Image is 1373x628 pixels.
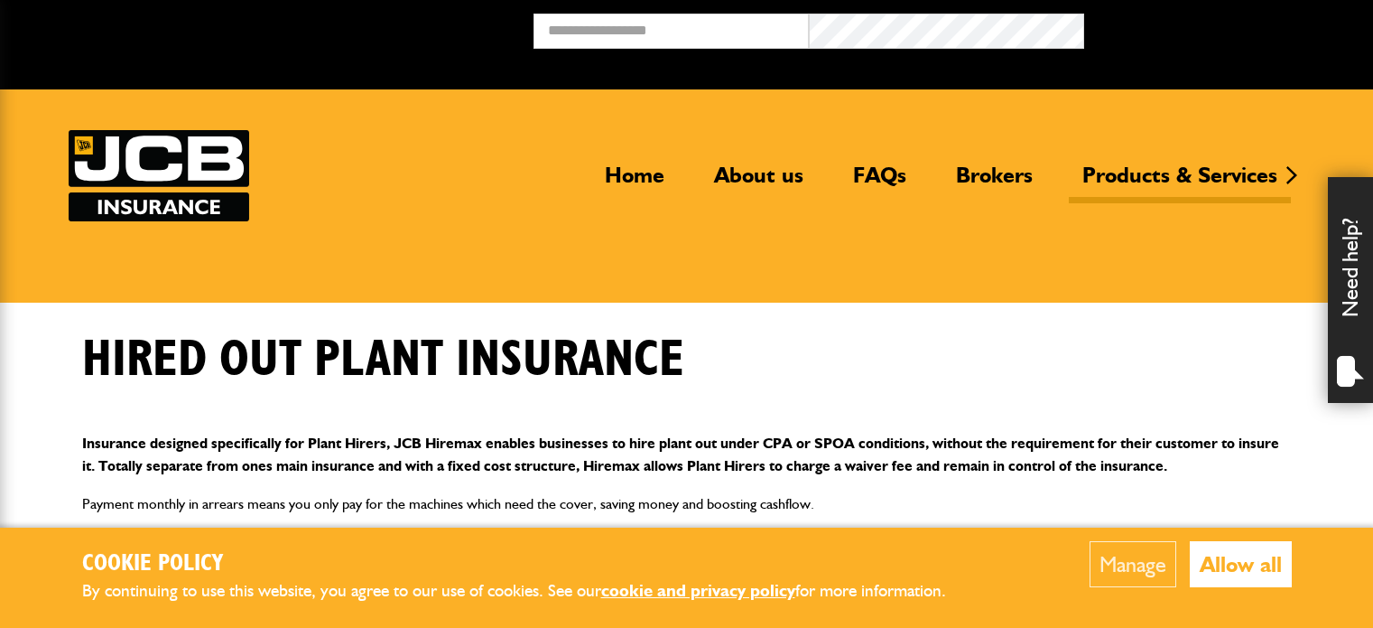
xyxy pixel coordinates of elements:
[82,550,976,578] h2: Cookie Policy
[1069,162,1291,203] a: Products & Services
[82,492,1292,516] p: Payment monthly in arrears means you only pay for the machines which need the cover, saving money...
[82,577,976,605] p: By continuing to use this website, you agree to our use of cookies. See our for more information.
[1084,14,1359,42] button: Broker Login
[591,162,678,203] a: Home
[601,580,795,601] a: cookie and privacy policy
[942,162,1046,203] a: Brokers
[82,330,684,390] h1: Hired out plant insurance
[69,130,249,221] a: JCB Insurance Services
[700,162,817,203] a: About us
[69,130,249,221] img: JCB Insurance Services logo
[1090,541,1176,587] button: Manage
[1328,177,1373,403] div: Need help?
[840,162,920,203] a: FAQs
[1190,541,1292,587] button: Allow all
[82,432,1292,478] p: Insurance designed specifically for Plant Hirers, JCB Hiremax enables businesses to hire plant ou...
